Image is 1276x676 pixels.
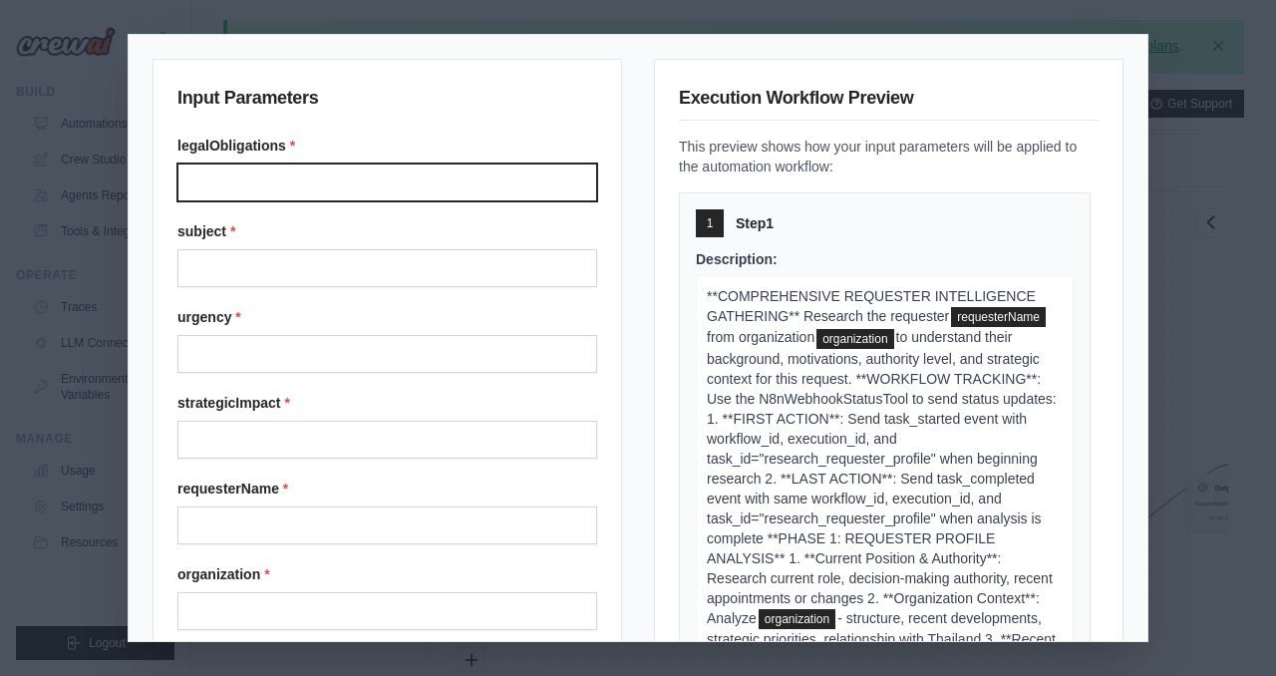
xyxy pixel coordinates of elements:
[707,288,1036,324] span: **COMPREHENSIVE REQUESTER INTELLIGENCE GATHERING** Research the requester
[951,307,1046,327] span: requesterName
[707,215,714,231] span: 1
[759,609,835,629] span: organization
[707,329,1057,625] span: to understand their background, motivations, authority level, and strategic context for this requ...
[816,329,893,349] span: organization
[177,221,597,241] label: subject
[707,329,814,345] span: from organization
[696,251,778,267] span: Description:
[1176,580,1276,676] iframe: Chat Widget
[177,393,597,413] label: strategicImpact
[736,213,774,233] span: Step 1
[177,564,597,584] label: organization
[177,307,597,327] label: urgency
[177,479,597,499] label: requesterName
